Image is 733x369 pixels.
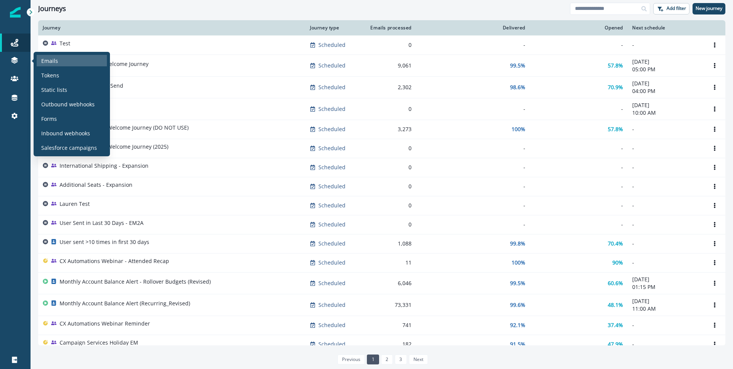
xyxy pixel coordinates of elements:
div: 2,302 [367,83,412,91]
p: Manager User - IC Welcome Journey (DO NOT USE) [60,124,189,132]
p: Scheduled [318,221,346,228]
div: - [534,202,623,209]
p: - [632,125,699,133]
p: Scheduled [318,105,346,113]
a: Static lists [37,84,107,95]
div: Next schedule [632,25,699,31]
p: - [632,340,699,348]
p: Outbound webhooks [41,100,95,108]
div: 0 [367,41,412,49]
p: - [632,164,699,171]
div: - [421,183,525,190]
button: New journey [693,3,725,14]
button: Options [709,124,721,135]
p: - [632,321,699,329]
div: 0 [367,221,412,228]
a: Forms [37,113,107,124]
div: - [421,41,525,49]
a: Page 2 [381,355,393,364]
p: 99.5% [510,279,525,287]
div: - [421,164,525,171]
a: CX Automations Webinar - Attended RecapScheduled11100%90%-Options [38,253,725,272]
p: 01:15 PM [632,283,699,291]
p: Manager User - IC Welcome Journey (2025) [60,143,168,151]
p: - [632,202,699,209]
p: 70.9% [608,83,623,91]
button: Options [709,257,721,268]
p: Scheduled [318,183,346,190]
p: Scheduled [318,301,346,309]
button: Options [709,181,721,192]
p: Scheduled [318,164,346,171]
p: 99.5% [510,62,525,69]
a: Tokens [37,69,107,81]
img: Inflection [10,7,21,18]
p: 11:00 AM [632,305,699,313]
button: Options [709,200,721,211]
div: - [421,105,525,113]
div: 0 [367,144,412,152]
a: Page 3 [395,355,407,364]
a: User sent >10 times in first 30 daysScheduled1,08899.8%70.4%-Options [38,234,725,253]
p: Monthly Account Balance Alert (Recurring_Revised) [60,300,190,307]
p: [DATE] [632,276,699,283]
div: 6,046 [367,279,412,287]
p: Scheduled [318,340,346,348]
p: 57.8% [608,125,623,133]
p: Scheduled [318,202,346,209]
div: 0 [367,105,412,113]
p: - [632,221,699,228]
p: 57.8% [608,62,623,69]
button: Options [709,238,721,249]
div: Journey type [310,25,358,31]
p: [DATE] [632,297,699,305]
button: Options [709,39,721,51]
div: - [534,144,623,152]
p: Scheduled [318,259,346,266]
p: Additional Seats - Expansion [60,181,132,189]
p: 37.4% [608,321,623,329]
a: Lauren TestScheduled0---Options [38,196,725,215]
div: 0 [367,164,412,171]
p: - [632,259,699,266]
div: 741 [367,321,412,329]
a: Campaign Services Holiday EMScheduled18291.5%47.9%-Options [38,335,725,354]
ul: Pagination [336,355,428,364]
p: 100% [512,259,525,266]
a: International Shipping - ExpansionScheduled0---Options [38,158,725,177]
a: Salesforce campaigns [37,142,107,153]
p: Scheduled [318,62,346,69]
p: 92.1% [510,321,525,329]
a: Additional Seats - ExpansionScheduled0---Options [38,177,725,196]
div: 1,088 [367,240,412,247]
p: User sent >10 times in first 30 days [60,238,149,246]
p: CX Automations Webinar Reminder [60,320,150,327]
button: Options [709,319,721,331]
button: Options [709,82,721,93]
p: Campaign Services Holiday EM [60,339,138,347]
p: Monthly Account Balance Alert - Rollover Budgets (Revised) [60,278,211,286]
div: Delivered [421,25,525,31]
p: 70.4% [608,240,623,247]
p: 48.1% [608,301,623,309]
p: Scheduled [318,240,346,247]
div: - [534,105,623,113]
p: - [632,144,699,152]
a: Emails [37,55,107,66]
div: - [534,41,623,49]
div: 9,061 [367,62,412,69]
p: User Sent in Last 30 Days - EM2A [60,219,144,227]
div: - [421,144,525,152]
p: Scheduled [318,125,346,133]
div: - [534,164,623,171]
p: Scheduled [318,279,346,287]
button: Options [709,103,721,115]
div: 0 [367,202,412,209]
a: Regular User - IC Welcome JourneyScheduled9,06199.5%57.8%[DATE]05:00 PMOptions [38,55,725,76]
div: - [421,221,525,228]
div: Emails processed [367,25,412,31]
p: [DATE] [632,101,699,109]
a: Manager User - IC Welcome Journey (DO NOT USE)Scheduled3,273100%57.8%-Options [38,120,725,139]
p: Add filter [667,6,686,11]
p: Forms [41,115,57,123]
